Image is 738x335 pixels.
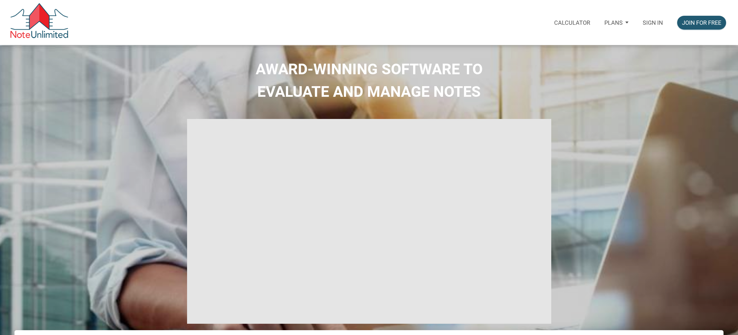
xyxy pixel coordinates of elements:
[682,18,721,27] div: Join for free
[677,16,726,30] button: Join for free
[670,11,733,34] a: Join for free
[597,11,636,34] button: Plans
[187,119,551,323] iframe: NoteUnlimited
[554,19,590,26] p: Calculator
[643,19,663,26] p: Sign in
[547,11,597,34] a: Calculator
[5,58,733,103] h2: AWARD-WINNING SOFTWARE TO EVALUATE AND MANAGE NOTES
[636,11,670,34] a: Sign in
[604,19,623,26] p: Plans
